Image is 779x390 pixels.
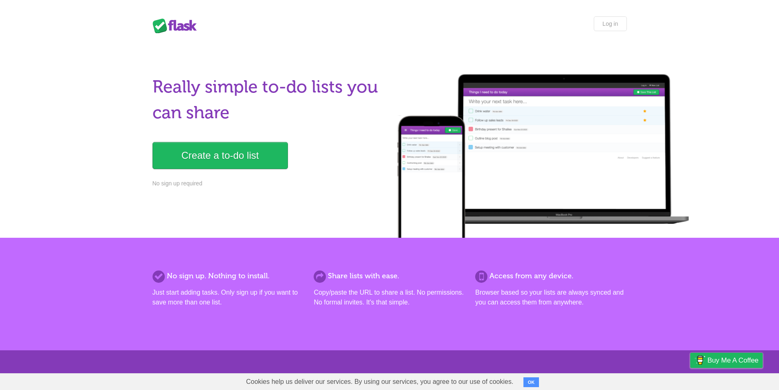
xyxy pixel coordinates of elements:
[690,353,763,368] a: Buy me a coffee
[238,374,522,390] span: Cookies help us deliver our services. By using our services, you agree to our use of cookies.
[153,179,385,188] p: No sign up required
[694,353,705,367] img: Buy me a coffee
[707,353,759,367] span: Buy me a coffee
[153,18,202,33] div: Flask Lists
[153,142,288,169] a: Create a to-do list
[153,271,304,282] h2: No sign up. Nothing to install.
[314,271,465,282] h2: Share lists with ease.
[314,288,465,307] p: Copy/paste the URL to share a list. No permissions. No formal invites. It's that simple.
[594,16,626,31] a: Log in
[153,74,385,126] h1: Really simple to-do lists you can share
[153,288,304,307] p: Just start adding tasks. Only sign up if you want to save more than one list.
[475,288,626,307] p: Browser based so your lists are always synced and you can access them from anywhere.
[475,271,626,282] h2: Access from any device.
[523,377,539,387] button: OK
